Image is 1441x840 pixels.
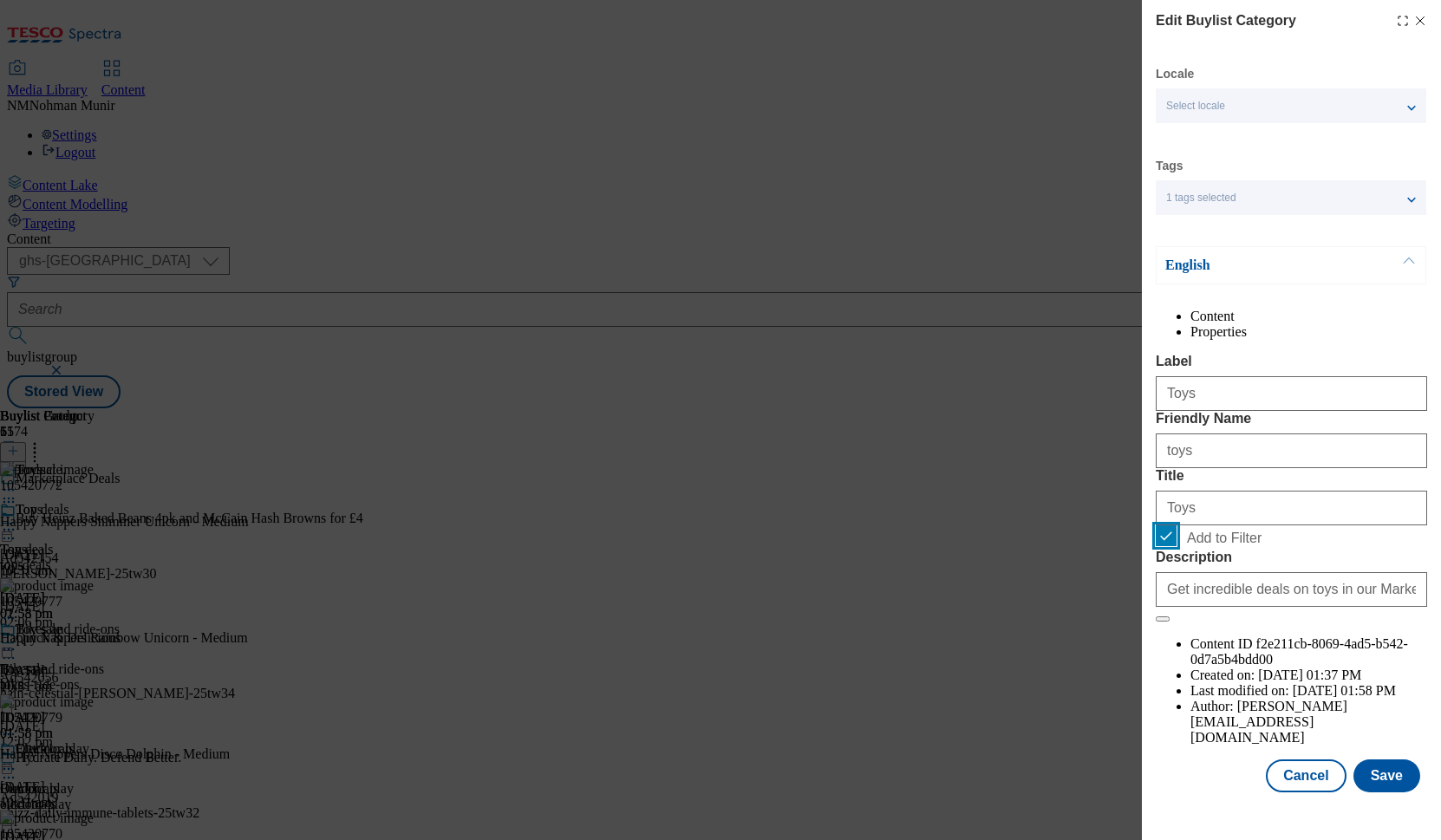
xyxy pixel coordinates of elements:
li: Content [1190,309,1427,324]
button: Select locale [1156,88,1426,123]
span: f2e211cb-8069-4ad5-b542-0d7a5b4bdd00 [1190,636,1408,667]
span: 1 tags selected [1166,192,1236,205]
li: Last modified on: [1190,683,1427,699]
p: English [1165,257,1347,274]
span: Select locale [1166,100,1225,113]
button: Save [1353,759,1420,792]
label: Title [1156,468,1427,484]
label: Locale [1156,69,1194,79]
label: Label [1156,354,1427,369]
input: Enter Description [1156,572,1427,607]
li: Created on: [1190,667,1427,683]
button: 1 tags selected [1156,180,1426,215]
span: [DATE] 01:37 PM [1258,667,1361,682]
label: Friendly Name [1156,411,1427,427]
li: Properties [1190,324,1427,340]
h4: Edit Buylist Category [1156,10,1296,31]
input: Enter Title [1156,491,1427,525]
span: [DATE] 01:58 PM [1293,683,1396,698]
label: Tags [1156,161,1183,171]
input: Enter Label [1156,376,1427,411]
label: Description [1156,550,1427,565]
input: Enter Friendly Name [1156,433,1427,468]
span: [PERSON_NAME][EMAIL_ADDRESS][DOMAIN_NAME] [1190,699,1347,745]
button: Cancel [1266,759,1346,792]
li: Author: [1190,699,1427,746]
span: Add to Filter [1187,531,1262,546]
li: Content ID [1190,636,1427,667]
